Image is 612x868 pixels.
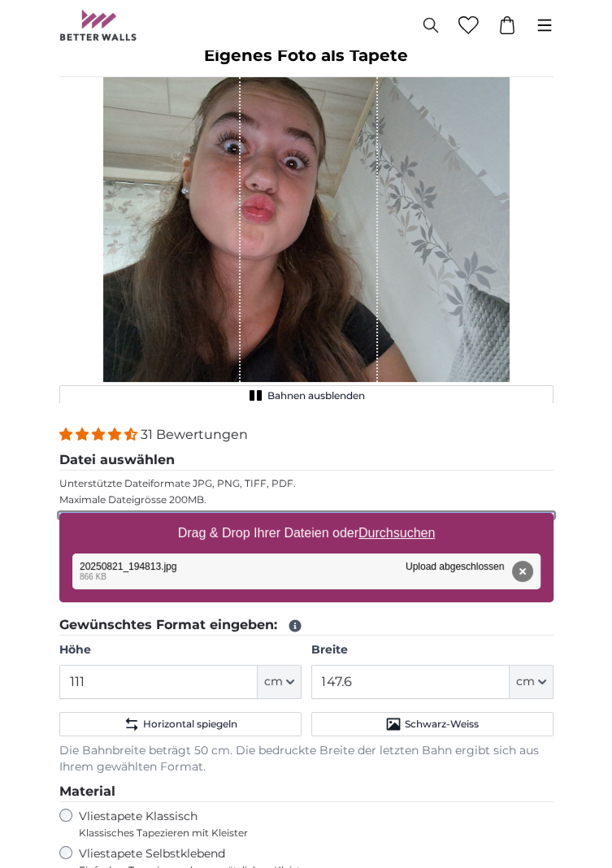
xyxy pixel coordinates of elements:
[79,827,367,840] span: Klassisches Tapezieren mit Kleister
[79,809,367,840] label: Vliestapete Klassisch
[59,615,553,636] legend: Gewünschtes Format eingeben:
[59,427,141,442] span: 4.32 stars
[59,712,302,736] button: Horizontal spiegeln
[59,477,553,490] p: Unterstützte Dateiformate JPG, PNG, TIFF, PDF.
[358,526,435,540] u: Durchsuchen
[59,44,553,67] h1: Eigenes Foto als Tapete
[59,782,553,802] legend: Material
[59,642,302,658] label: Höhe
[510,665,553,699] button: cm
[143,718,237,731] span: Horizontal spiegeln
[264,674,283,690] span: cm
[59,493,553,506] p: Maximale Dateigrösse 200MB.
[59,385,553,406] button: Bahnen ausblenden
[59,450,553,471] legend: Datei auswählen
[59,10,137,41] img: Betterwalls
[258,665,302,699] button: cm
[405,718,479,731] span: Schwarz-Weiss
[516,674,535,690] span: cm
[59,743,553,775] p: Die Bahnbreite beträgt 50 cm. Die bedruckte Breite der letzten Bahn ergibt sich aus Ihrem gewählt...
[311,712,553,736] button: Schwarz-Weiss
[59,77,553,402] div: 1 of 1
[267,389,365,402] span: Bahnen ausblenden
[141,427,248,442] span: 31 Bewertungen
[311,642,553,658] label: Breite
[171,517,441,549] label: Drag & Drop Ihrer Dateien oder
